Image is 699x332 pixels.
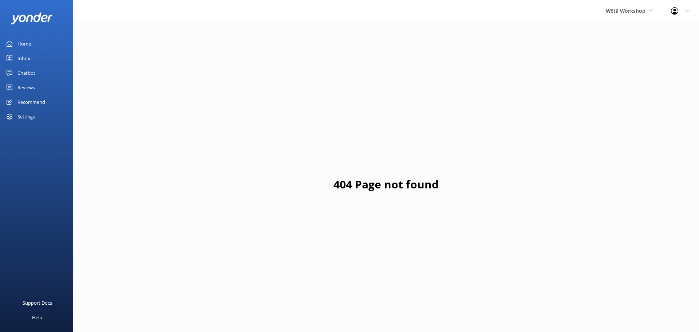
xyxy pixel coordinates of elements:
div: Chatbot [17,66,35,80]
h1: 404 Page not found [333,176,439,193]
div: Inbox [17,51,30,66]
div: Recommend [17,95,45,109]
div: Support Docs [23,296,52,310]
img: yonder-white-logo.png [11,12,53,24]
div: Settings [17,109,35,124]
div: Reviews [17,80,35,95]
div: Help [32,310,42,325]
span: Wētā Workshop [606,7,645,14]
div: Home [17,36,31,51]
